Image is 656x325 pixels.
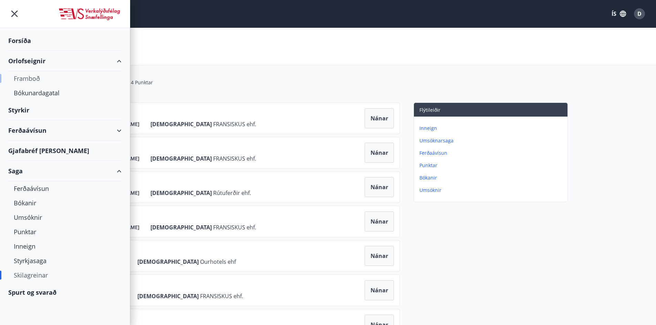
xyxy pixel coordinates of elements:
[14,253,116,268] div: Styrkjasaga
[365,212,394,231] button: Nánar
[200,292,243,300] span: FRANSISKUS ehf.
[137,258,200,266] span: [DEMOGRAPHIC_DATA]
[131,79,153,86] span: 4 Punktar
[631,6,648,22] button: D
[14,210,116,225] div: Umsóknir
[365,280,394,300] button: Nánar
[14,225,116,239] div: Punktar
[419,162,565,169] p: Punktar
[419,174,565,181] p: Bókanir
[419,187,565,194] p: Umsóknir
[8,282,122,302] div: Spurt og svarað
[365,246,394,266] button: Nánar
[365,177,394,197] button: Nánar
[150,155,213,162] span: [DEMOGRAPHIC_DATA]
[137,292,200,300] span: [DEMOGRAPHIC_DATA]
[14,239,116,253] div: Inneign
[150,224,213,231] span: [DEMOGRAPHIC_DATA]
[419,150,565,156] p: Ferðaávísun
[8,8,21,20] button: menu
[150,120,213,128] span: [DEMOGRAPHIC_DATA]
[150,189,213,197] span: [DEMOGRAPHIC_DATA]
[365,108,394,128] button: Nánar
[8,31,122,51] div: Forsíða
[58,8,122,21] img: union_logo
[14,86,116,100] div: Bókunardagatal
[14,196,116,210] div: Bókanir
[14,268,116,282] div: Skilagreinar
[213,120,256,128] span: FRANSISKUS ehf.
[8,141,122,161] div: Gjafabréf [PERSON_NAME]
[365,143,394,163] button: Nánar
[14,71,116,86] div: Framboð
[8,51,122,71] div: Orlofseignir
[14,181,116,196] div: Ferðaávísun
[8,161,122,181] div: Saga
[213,224,256,231] span: FRANSISKUS ehf.
[8,120,122,141] div: Ferðaávísun
[419,107,440,113] span: Flýtileiðir
[8,100,122,120] div: Styrkir
[213,155,256,162] span: FRANSISKUS ehf.
[213,189,251,197] span: Rútuferðir ehf.
[419,125,565,132] p: Inneign
[200,258,236,266] span: Ourhotels ehf
[608,8,630,20] button: ÍS
[419,137,565,144] p: Umsóknarsaga
[637,10,642,18] span: D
